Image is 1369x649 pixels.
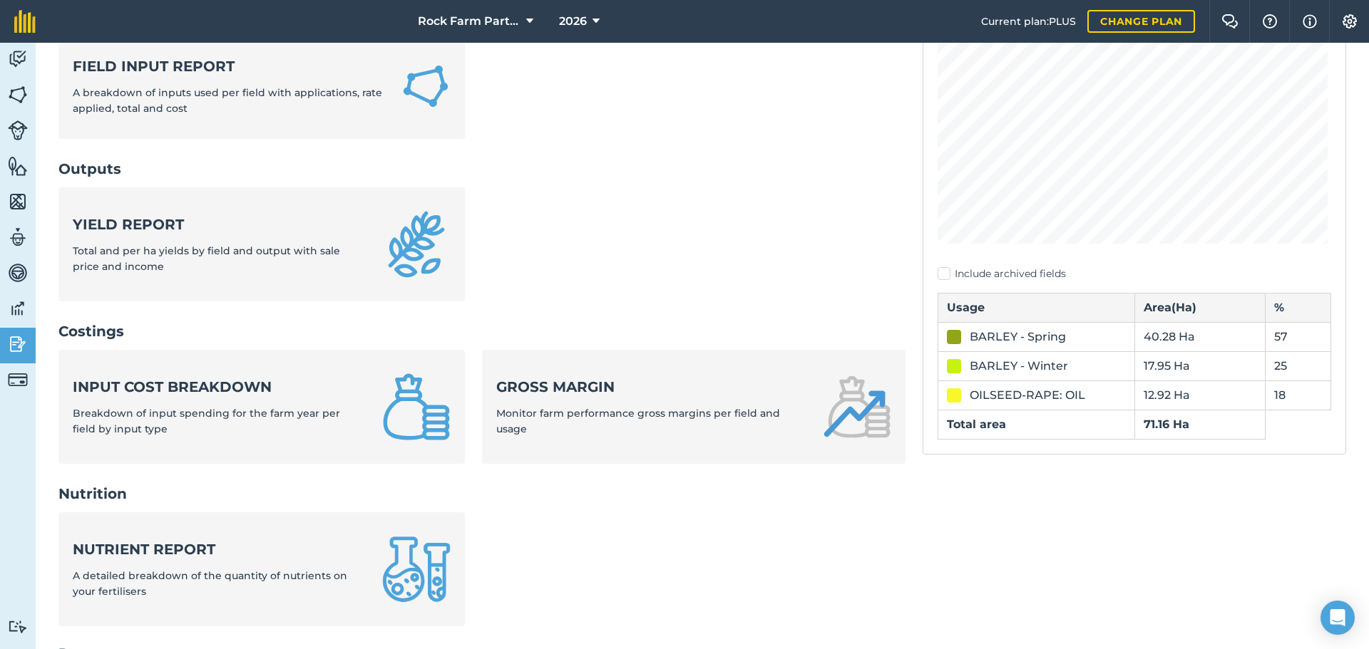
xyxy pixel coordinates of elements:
span: Total and per ha yields by field and output with sale price and income [73,244,340,273]
img: svg+xml;base64,PD94bWwgdmVyc2lvbj0iMS4wIiBlbmNvZGluZz0idXRmLTgiPz4KPCEtLSBHZW5lcmF0b3I6IEFkb2JlIE... [8,262,28,284]
strong: Gross margin [496,377,806,397]
strong: Field Input Report [73,56,384,76]
strong: Total area [947,417,1006,431]
td: 18 [1266,380,1331,410]
img: svg+xml;base64,PD94bWwgdmVyc2lvbj0iMS4wIiBlbmNvZGluZz0idXRmLTgiPz4KPCEtLSBHZW5lcmF0b3I6IEFkb2JlIE... [8,48,28,70]
strong: Input cost breakdown [73,377,365,397]
img: Input cost breakdown [382,373,451,441]
img: Two speech bubbles overlapping with the left bubble in the forefront [1221,14,1239,28]
a: Gross marginMonitor farm performance gross margins per field and usage [482,350,906,464]
img: fieldmargin Logo [14,10,36,33]
img: svg+xml;base64,PD94bWwgdmVyc2lvbj0iMS4wIiBlbmNvZGluZz0idXRmLTgiPz4KPCEtLSBHZW5lcmF0b3I6IEFkb2JlIE... [8,620,28,633]
img: A question mark icon [1261,14,1278,28]
td: 57 [1266,322,1331,351]
div: OILSEED-RAPE: OIL [970,387,1085,404]
img: svg+xml;base64,PD94bWwgdmVyc2lvbj0iMS4wIiBlbmNvZGluZz0idXRmLTgiPz4KPCEtLSBHZW5lcmF0b3I6IEFkb2JlIE... [8,298,28,319]
img: svg+xml;base64,PHN2ZyB4bWxucz0iaHR0cDovL3d3dy53My5vcmcvMjAwMC9zdmciIHdpZHRoPSIxNyIgaGVpZ2h0PSIxNy... [1303,13,1317,30]
span: Rock Farm Partners I1381096 [418,13,521,30]
img: svg+xml;base64,PD94bWwgdmVyc2lvbj0iMS4wIiBlbmNvZGluZz0idXRmLTgiPz4KPCEtLSBHZW5lcmF0b3I6IEFkb2JlIE... [8,370,28,390]
strong: Yield report [73,214,365,234]
img: svg+xml;base64,PHN2ZyB4bWxucz0iaHR0cDovL3d3dy53My5vcmcvMjAwMC9zdmciIHdpZHRoPSI1NiIgaGVpZ2h0PSI2MC... [8,155,28,177]
h2: Nutrition [58,484,906,504]
th: Area ( Ha ) [1134,293,1266,322]
td: 25 [1266,351,1331,380]
td: 12.92 Ha [1134,380,1266,410]
th: % [1266,293,1331,322]
td: 40.28 Ha [1134,322,1266,351]
img: Yield report [382,210,451,279]
h2: Costings [58,321,906,341]
img: A cog icon [1341,14,1358,28]
img: svg+xml;base64,PD94bWwgdmVyc2lvbj0iMS4wIiBlbmNvZGluZz0idXRmLTgiPz4KPCEtLSBHZW5lcmF0b3I6IEFkb2JlIE... [8,120,28,140]
a: Yield reportTotal and per ha yields by field and output with sale price and income [58,187,465,301]
img: Nutrient report [382,535,451,603]
img: Field Input Report [401,60,451,113]
h2: Outputs [58,159,906,179]
span: Monitor farm performance gross margins per field and usage [496,407,780,435]
strong: Nutrient report [73,539,365,559]
span: Current plan : PLUS [981,14,1076,29]
img: Gross margin [823,373,891,441]
div: Open Intercom Messenger [1321,601,1355,635]
div: BARLEY - Spring [970,328,1066,346]
img: svg+xml;base64,PHN2ZyB4bWxucz0iaHR0cDovL3d3dy53My5vcmcvMjAwMC9zdmciIHdpZHRoPSI1NiIgaGVpZ2h0PSI2MC... [8,191,28,212]
a: Nutrient reportA detailed breakdown of the quantity of nutrients on your fertilisers [58,512,465,626]
div: BARLEY - Winter [970,358,1068,375]
td: 17.95 Ha [1134,351,1266,380]
img: svg+xml;base64,PD94bWwgdmVyc2lvbj0iMS4wIiBlbmNvZGluZz0idXRmLTgiPz4KPCEtLSBHZW5lcmF0b3I6IEFkb2JlIE... [8,227,28,248]
a: Field Input ReportA breakdown of inputs used per field with applications, rate applied, total and... [58,33,465,140]
span: A breakdown of inputs used per field with applications, rate applied, total and cost [73,86,382,115]
a: Change plan [1087,10,1195,33]
label: Include archived fields [938,266,1331,281]
th: Usage [938,293,1135,322]
span: Breakdown of input spending for the farm year per field by input type [73,407,340,435]
span: A detailed breakdown of the quantity of nutrients on your fertilisers [73,569,347,598]
strong: 71.16 Ha [1144,417,1189,431]
a: Input cost breakdownBreakdown of input spending for the farm year per field by input type [58,350,465,464]
img: svg+xml;base64,PD94bWwgdmVyc2lvbj0iMS4wIiBlbmNvZGluZz0idXRmLTgiPz4KPCEtLSBHZW5lcmF0b3I6IEFkb2JlIE... [8,333,28,355]
span: 2026 [559,13,587,30]
img: svg+xml;base64,PHN2ZyB4bWxucz0iaHR0cDovL3d3dy53My5vcmcvMjAwMC9zdmciIHdpZHRoPSI1NiIgaGVpZ2h0PSI2MC... [8,84,28,105]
